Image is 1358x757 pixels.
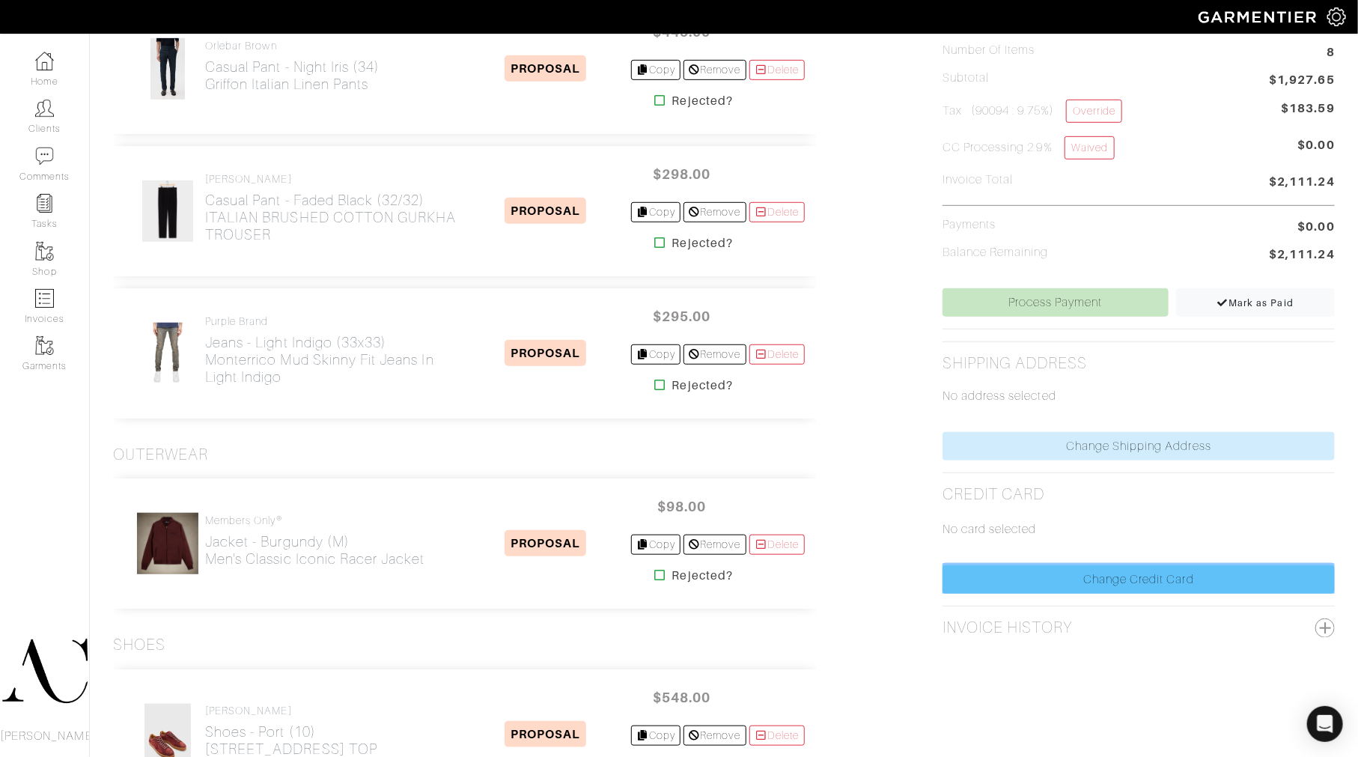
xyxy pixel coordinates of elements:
[1065,136,1115,159] a: Waived
[637,300,727,332] span: $295.00
[1307,706,1343,742] div: Open Intercom Messenger
[136,512,199,575] img: w7nx9fTUbv7JjByEAYLa3N9R
[205,192,461,243] h2: Casual Pant - Faded Black (32/32) ITALIAN BRUSHED COTTON GURKHA TROUSER
[1176,288,1335,317] a: Mark as Paid
[631,60,681,80] a: Copy
[943,218,996,232] h5: Payments
[1298,136,1335,165] span: $0.00
[683,344,746,365] a: Remove
[749,202,805,222] a: Delete
[205,334,461,386] h2: Jeans - Light Indigo (33x33) Monterrico Mud Skinny Fit Jeans in Light Indigo
[943,618,1073,637] h2: Invoice History
[749,60,805,80] a: Delete
[637,158,727,190] span: $298.00
[205,533,425,568] h2: Jacket - Burgundy (M) Men's Classic Iconic Racer Jacket
[943,354,1088,373] h2: Shipping Address
[1327,43,1335,64] span: 8
[35,147,54,165] img: comment-icon-a0a6a9ef722e966f86d9cbdc48e553b5cf19dbc54f86b18d962a5391bc8f6eb6.png
[631,202,681,222] a: Copy
[1298,218,1335,236] span: $0.00
[943,246,1049,260] h5: Balance Remaining
[505,721,586,747] span: PROPOSAL
[35,52,54,70] img: dashboard-icon-dbcd8f5a0b271acd01030246c82b418ddd0df26cd7fceb0bd07c9910d44c42f6.png
[683,202,746,222] a: Remove
[1327,7,1346,26] img: gear-icon-white-bd11855cb880d31180b6d7d6211b90ccbf57a29d726f0c71d8c61bd08dd39cc2.png
[943,136,1115,159] h5: CC Processing 2.9%
[637,681,727,714] span: $548.00
[943,288,1168,317] a: Process Payment
[35,242,54,261] img: garments-icon-b7da505a4dc4fd61783c78ac3ca0ef83fa9d6f193b1c9dc38574b1d14d53ca28.png
[672,567,733,585] strong: Rejected?
[1066,100,1122,123] a: Override
[1270,173,1335,193] span: $2,111.24
[35,336,54,355] img: garments-icon-b7da505a4dc4fd61783c78ac3ca0ef83fa9d6f193b1c9dc38574b1d14d53ca28.png
[943,387,1335,405] p: No address selected
[683,726,746,746] a: Remove
[205,514,425,568] a: Members Only® Jacket - Burgundy (M)Men's Classic Iconic Racer Jacket
[205,514,425,527] h4: Members Only®
[672,234,733,252] strong: Rejected?
[749,535,805,555] a: Delete
[35,194,54,213] img: reminder-icon-8004d30b9f0a5d33ae49ab947aed9ed385cf756f9e5892f1edd6e32f2345188e.png
[943,520,1335,538] p: No card selected
[943,173,1014,187] h5: Invoice Total
[205,705,377,717] h4: [PERSON_NAME]
[113,446,208,464] h3: Outerwear
[505,530,586,556] span: PROPOSAL
[672,92,733,110] strong: Rejected?
[631,535,681,555] a: Copy
[505,55,586,82] span: PROPOSAL
[205,315,461,328] h4: Purple Brand
[631,726,681,746] a: Copy
[943,71,989,85] h5: Subtotal
[205,173,461,186] h4: [PERSON_NAME]
[205,40,380,93] a: Orlebar Brown Casual Pant - Night Iris (34)Griffon Italian Linen Pants
[672,377,733,395] strong: Rejected?
[683,535,746,555] a: Remove
[205,315,461,386] a: Purple Brand Jeans - Light Indigo (33x33)Monterrico Mud Skinny Fit Jeans in Light Indigo
[749,344,805,365] a: Delete
[943,43,1035,58] h5: Number of Items
[637,490,727,523] span: $98.00
[35,99,54,118] img: clients-icon-6bae9207a08558b7cb47a8932f037763ab4055f8c8b6bfacd5dc20c3e0201464.png
[505,198,586,224] span: PROPOSAL
[141,180,194,243] img: GdGHMRXuZ61vHKVVrEEpgq2M
[150,37,186,100] img: 9FixMmFYT4h1uA2mfqnHZ4i8
[142,322,193,385] img: Lumgncd4Hx6iEQAwZv3K1h53
[505,340,586,366] span: PROPOSAL
[943,432,1335,460] a: Change Shipping Address
[205,173,461,243] a: [PERSON_NAME] Casual Pant - Faded Black (32/32)ITALIAN BRUSHED COTTON GURKHA TROUSER
[943,565,1335,594] a: Change Credit Card
[1282,100,1335,118] span: $183.59
[749,726,805,746] a: Delete
[631,344,681,365] a: Copy
[1217,297,1294,308] span: Mark as Paid
[205,58,380,93] h2: Casual Pant - Night Iris (34) Griffon Italian Linen Pants
[205,40,380,52] h4: Orlebar Brown
[1270,246,1335,266] span: $2,111.24
[683,60,746,80] a: Remove
[1191,4,1327,30] img: garmentier-logo-header-white-b43fb05a5012e4ada735d5af1a66efaba907eab6374d6393d1fbf88cb4ef424d.png
[943,100,1122,123] h5: Tax (90094 : 9.75%)
[1270,71,1335,91] span: $1,927.65
[35,289,54,308] img: orders-icon-0abe47150d42831381b5fb84f609e132dff9fe21cb692f30cb5eec754e2cba89.png
[113,636,165,654] h3: Shoes
[943,485,1045,504] h2: Credit Card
